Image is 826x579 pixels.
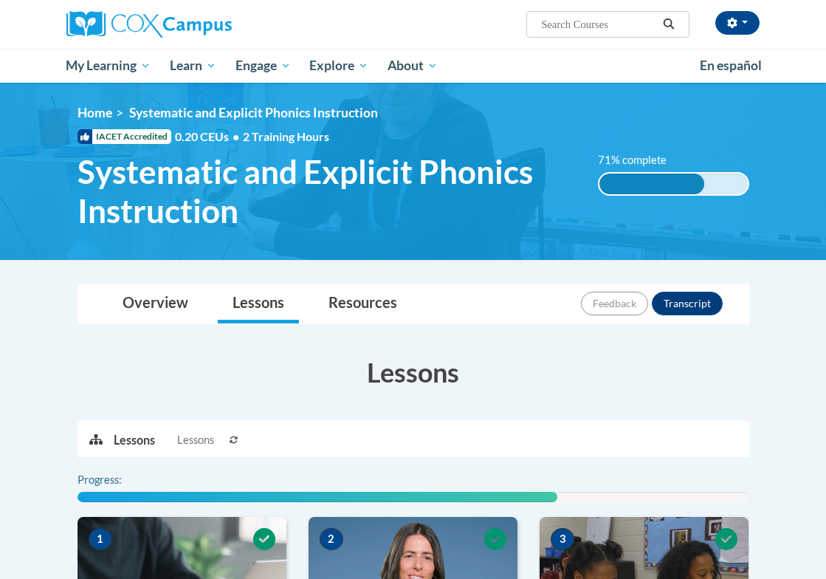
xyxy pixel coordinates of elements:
input: Search Courses [540,16,658,33]
a: En español [690,50,771,81]
span: Explore [309,57,368,75]
button: Search [658,16,680,33]
label: Progress: [78,472,162,488]
button: Feedback [581,292,648,315]
span: 2 [320,528,343,550]
span: Systematic and Explicit Phonics Instruction [78,152,576,230]
a: Explore [300,49,378,83]
a: About [378,49,447,83]
img: Cox Campus [66,11,232,38]
span: Learn [170,57,216,75]
div: Main menu [55,49,771,83]
h3: Lessons [78,354,749,391]
span: My Learning [66,57,151,75]
span: 0.20 CEUs [175,129,243,145]
a: Resources [314,284,412,323]
span: About [388,57,438,75]
a: Overview [108,284,203,323]
a: Home [78,105,112,120]
span: Systematic and Explicit Phonics Instruction [129,105,378,120]
button: Transcript [652,292,723,315]
span: 3 [551,528,574,550]
a: Engage [226,49,300,83]
span: 1 [89,528,112,550]
label: 71% complete [598,152,683,168]
span: 2 Training Hours [243,129,329,143]
button: Account Settings [715,11,760,35]
div: 71% complete [599,174,705,194]
span: IACET Accredited [78,129,171,144]
a: My Learning [57,49,161,83]
span: Engage [235,57,291,75]
a: Cox Campus [66,11,283,38]
span: En español [700,58,762,73]
a: Learn [160,49,226,83]
p: Lessons [114,432,155,448]
span: • [233,129,239,143]
a: Lessons [218,284,299,323]
span: Lessons [177,432,214,448]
